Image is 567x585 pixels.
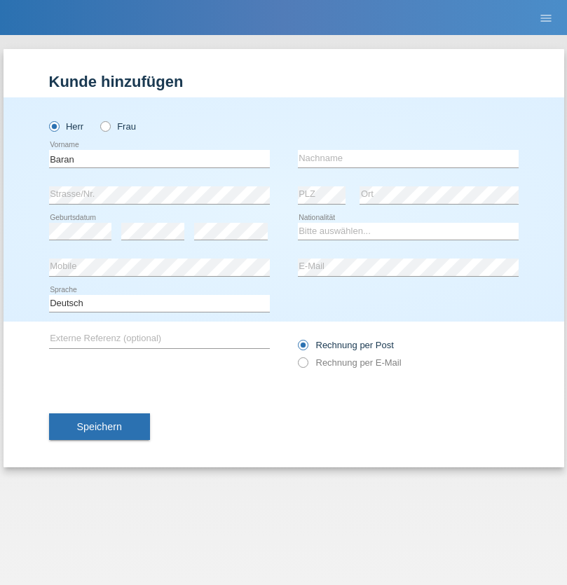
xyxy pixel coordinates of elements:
[298,357,402,368] label: Rechnung per E-Mail
[298,357,307,375] input: Rechnung per E-Mail
[298,340,394,350] label: Rechnung per Post
[49,413,150,440] button: Speichern
[539,11,553,25] i: menu
[100,121,136,132] label: Frau
[49,121,58,130] input: Herr
[49,73,519,90] h1: Kunde hinzufügen
[532,13,560,22] a: menu
[77,421,122,432] span: Speichern
[298,340,307,357] input: Rechnung per Post
[100,121,109,130] input: Frau
[49,121,84,132] label: Herr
